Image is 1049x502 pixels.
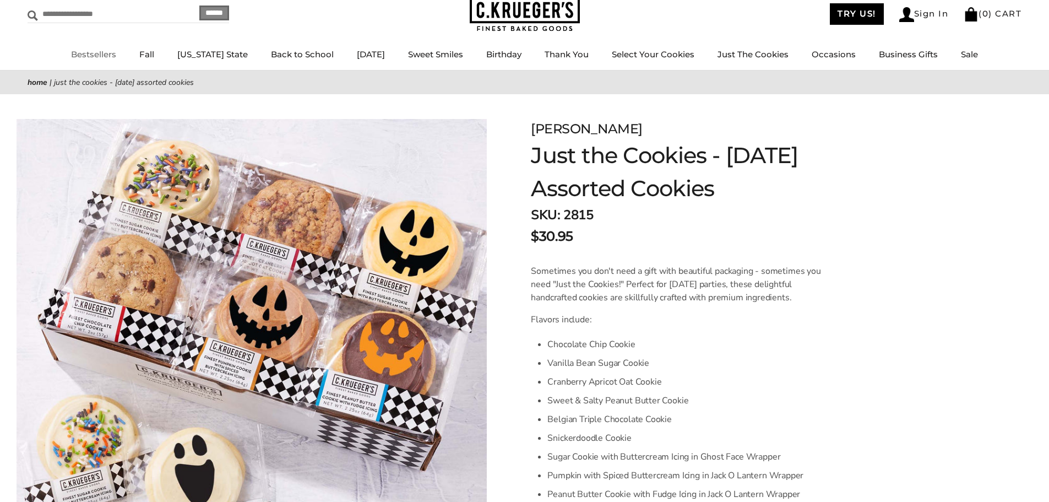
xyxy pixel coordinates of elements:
nav: breadcrumbs [28,76,1021,89]
p: Sometimes you don't need a gift with beautiful packaging - sometimes you need "Just the Cookies!"... [531,265,832,304]
li: Sweet & Salty Peanut Butter Cookie [547,391,832,410]
li: Pumpkin with Spiced Buttercream Icing in Jack O Lantern Wrapper [547,466,832,485]
a: Fall [139,49,154,60]
h1: Just the Cookies - [DATE] Assorted Cookies [531,139,882,205]
a: Thank You [545,49,589,60]
a: Sign In [899,7,949,22]
li: Chocolate Chip Cookie [547,335,832,354]
div: [PERSON_NAME] [531,119,882,139]
li: Cranberry Apricot Oat Cookie [547,373,832,391]
strong: SKU: [531,206,560,224]
span: 0 [982,8,989,19]
a: Home [28,77,47,88]
span: $30.95 [531,226,573,246]
a: Bestsellers [71,49,116,60]
img: Account [899,7,914,22]
li: Belgian Triple Chocolate Cookie [547,410,832,429]
span: | [50,77,52,88]
p: Flavors include: [531,313,832,326]
a: Sweet Smiles [408,49,463,60]
img: Bag [964,7,979,21]
span: 2815 [563,206,593,224]
li: Sugar Cookie with Buttercream Icing in Ghost Face Wrapper [547,447,832,466]
a: TRY US! [830,3,884,25]
li: Snickerdoodle Cookie [547,429,832,447]
li: Vanilla Bean Sugar Cookie [547,354,832,373]
a: Occasions [812,49,856,60]
a: [DATE] [357,49,385,60]
a: (0) CART [964,8,1021,19]
a: Back to School [271,49,334,60]
input: Search [28,6,159,23]
a: Select Your Cookies [612,49,694,60]
a: Business Gifts [879,49,938,60]
a: Just The Cookies [718,49,789,60]
a: Birthday [486,49,521,60]
span: Just the Cookies - [DATE] Assorted Cookies [54,77,194,88]
a: [US_STATE] State [177,49,248,60]
img: Search [28,10,38,21]
iframe: Sign Up via Text for Offers [9,460,114,493]
a: Sale [961,49,978,60]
